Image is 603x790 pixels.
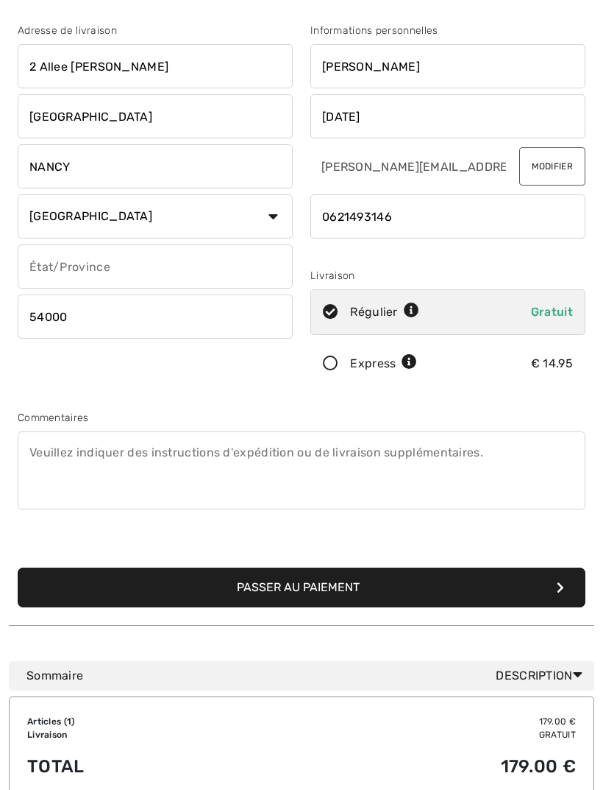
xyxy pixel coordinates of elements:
input: Code Postal [18,295,293,339]
td: Livraison [27,728,263,741]
div: € 14.95 [531,355,573,373]
input: Prénom [310,44,585,88]
button: Passer au paiement [18,568,585,607]
input: Adresse ligne 1 [18,44,293,88]
span: Description [496,667,588,685]
td: Gratuit [263,728,576,741]
span: Gratuit [531,305,573,319]
div: Adresse de livraison [18,23,293,38]
div: Express [350,355,417,373]
div: Commentaires [18,410,585,426]
span: 1 [67,716,71,727]
input: Ville [18,144,293,188]
div: Régulier [350,303,419,321]
div: Informations personnelles [310,23,585,38]
button: Modifier [519,147,585,186]
input: Téléphone portable [310,194,585,239]
td: 179.00 € [263,715,576,728]
input: Nom de famille [310,94,585,138]
input: Adresse ligne 2 [18,94,293,138]
div: Sommaire [26,667,588,685]
td: Articles ( ) [27,715,263,728]
input: État/Province [18,244,293,289]
div: Livraison [310,268,585,283]
input: Courriel [310,144,507,188]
